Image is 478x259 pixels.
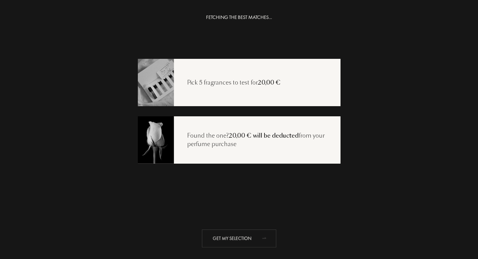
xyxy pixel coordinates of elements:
img: recoload1.png [137,58,174,107]
div: animation [260,231,273,245]
span: 20,00 € will be deducted [229,132,299,140]
img: recoload3.png [137,115,174,164]
div: Found the one? from your perfume purchase [174,132,341,149]
div: Pick 5 fragrances to test for [174,78,295,87]
div: Get my selection [202,230,276,248]
span: 20,00 € [258,78,281,87]
div: FETCHING THE BEST MATCHES... [206,14,272,21]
